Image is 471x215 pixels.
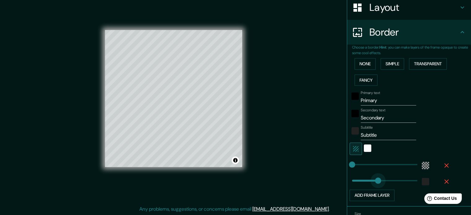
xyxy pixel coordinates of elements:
[364,144,371,152] button: white
[369,1,459,14] h4: Layout
[139,205,330,213] p: Any problems, suggestions, or concerns please email .
[379,45,386,50] b: Hint
[355,75,377,86] button: Fancy
[331,205,332,213] div: .
[350,190,395,201] button: Add frame layer
[369,26,459,38] h4: Border
[352,45,471,56] p: Choose a border. : you can make layers of the frame opaque to create some cool effects.
[347,20,471,45] div: Border
[361,108,386,113] label: Secondary text
[232,157,239,164] button: Toggle attribution
[351,92,359,100] button: black
[355,58,376,70] button: None
[416,191,464,208] iframe: Help widget launcher
[381,58,404,70] button: Simple
[361,125,373,130] label: Subtitle
[330,205,331,213] div: .
[351,127,359,135] button: color-222222
[361,90,380,96] label: Primary text
[422,162,429,169] button: color-55555544
[422,178,429,185] button: color-222222
[252,206,329,212] a: [EMAIL_ADDRESS][DOMAIN_NAME]
[351,110,359,117] button: black
[409,58,447,70] button: Transparent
